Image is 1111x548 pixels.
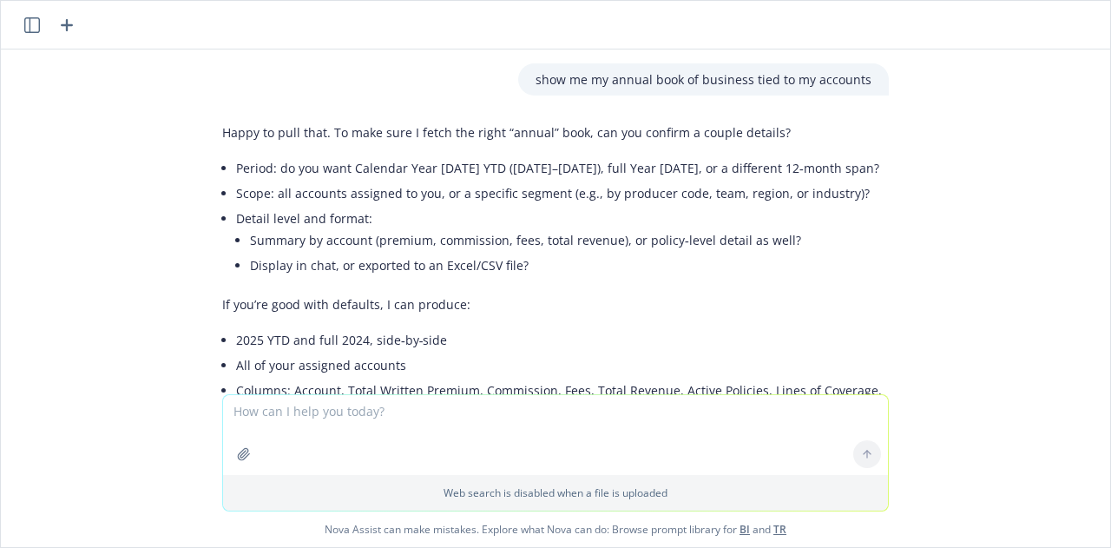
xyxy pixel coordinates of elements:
p: If you’re good with defaults, I can produce: [222,295,889,314]
li: Period: do you want Calendar Year [DATE] YTD ([DATE]–[DATE]), full Year [DATE], or a different 12... [236,155,889,181]
p: Web search is disabled when a file is uploaded [233,485,878,500]
p: show me my annual book of business tied to my accounts [536,70,871,89]
li: 2025 YTD and full 2024, side‑by‑side [236,327,889,353]
li: Display in chat, or exported to an Excel/CSV file? [250,253,889,278]
li: Summary by account (premium, commission, fees, total revenue), or policy‑level detail as well? [250,228,889,253]
a: TR [773,522,786,537]
li: Scope: all accounts assigned to you, or a specific segment (e.g., by producer code, team, region,... [236,181,889,206]
p: Happy to pull that. To make sure I fetch the right “annual” book, can you confirm a couple details? [222,123,889,142]
li: Detail level and format: [236,206,889,281]
li: All of your assigned accounts [236,353,889,378]
a: BI [740,522,750,537]
li: Columns: Account, Total Written Premium, Commission, Fees, Total Revenue, Active Policies, Lines ... [236,378,889,421]
span: Nova Assist can make mistakes. Explore what Nova can do: Browse prompt library for and [8,512,1103,547]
